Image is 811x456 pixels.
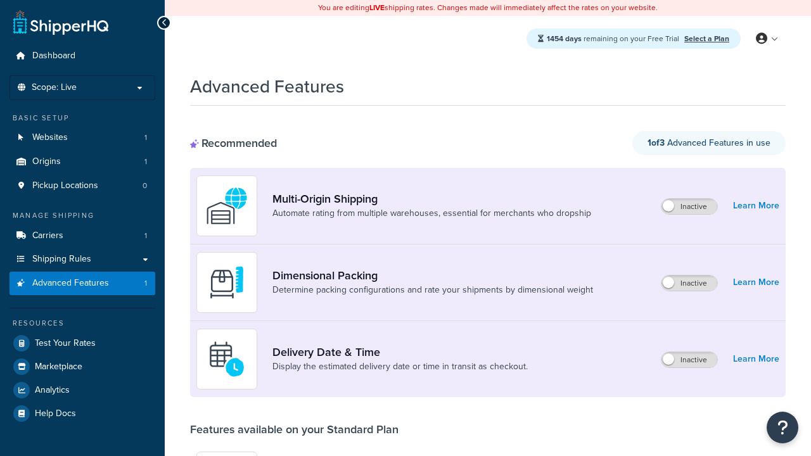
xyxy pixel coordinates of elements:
[35,338,96,349] span: Test Your Rates
[143,180,147,191] span: 0
[32,231,63,241] span: Carriers
[10,224,155,248] li: Carriers
[661,275,717,291] label: Inactive
[10,174,155,198] li: Pickup Locations
[205,337,249,381] img: gfkeb5ejjkALwAAAABJRU5ErkJggg==
[661,199,717,214] label: Inactive
[205,260,249,305] img: DTVBYsAAAAAASUVORK5CYII=
[32,278,109,289] span: Advanced Features
[35,408,76,419] span: Help Docs
[272,207,591,220] a: Automate rating from multiple warehouses, essential for merchants who dropship
[10,44,155,68] a: Dashboard
[684,33,729,44] a: Select a Plan
[547,33,681,44] span: remaining on your Free Trial
[32,82,77,93] span: Scope: Live
[733,274,779,291] a: Learn More
[10,224,155,248] a: Carriers1
[35,362,82,372] span: Marketplace
[144,278,147,289] span: 1
[661,352,717,367] label: Inactive
[272,284,593,296] a: Determine packing configurations and rate your shipments by dimensional weight
[32,132,68,143] span: Websites
[10,332,155,355] a: Test Your Rates
[10,210,155,221] div: Manage Shipping
[190,74,344,99] h1: Advanced Features
[733,197,779,215] a: Learn More
[272,345,528,359] a: Delivery Date & Time
[10,113,155,123] div: Basic Setup
[272,360,528,373] a: Display the estimated delivery date or time in transit as checkout.
[144,132,147,143] span: 1
[272,192,591,206] a: Multi-Origin Shipping
[10,126,155,149] li: Websites
[10,150,155,174] a: Origins1
[648,136,665,149] strong: 1 of 3
[648,136,770,149] span: Advanced Features in use
[144,156,147,167] span: 1
[205,184,249,228] img: WatD5o0RtDAAAAAElFTkSuQmCC
[369,2,385,13] b: LIVE
[144,231,147,241] span: 1
[32,156,61,167] span: Origins
[35,385,70,396] span: Analytics
[10,174,155,198] a: Pickup Locations0
[272,269,593,282] a: Dimensional Packing
[190,136,277,150] div: Recommended
[190,422,399,436] div: Features available on your Standard Plan
[10,355,155,378] a: Marketplace
[32,51,75,61] span: Dashboard
[10,150,155,174] li: Origins
[733,350,779,368] a: Learn More
[10,248,155,271] a: Shipping Rules
[547,33,582,44] strong: 1454 days
[767,412,798,443] button: Open Resource Center
[32,254,91,265] span: Shipping Rules
[10,402,155,425] a: Help Docs
[32,180,98,191] span: Pickup Locations
[10,272,155,295] li: Advanced Features
[10,379,155,402] a: Analytics
[10,272,155,295] a: Advanced Features1
[10,126,155,149] a: Websites1
[10,318,155,329] div: Resources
